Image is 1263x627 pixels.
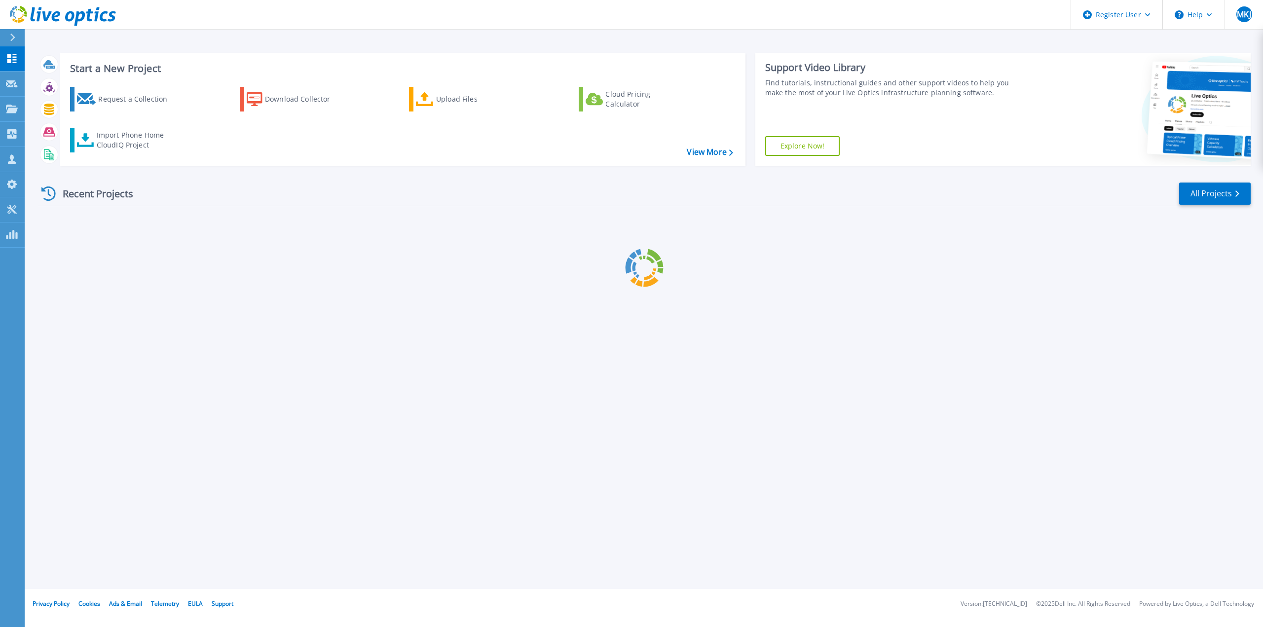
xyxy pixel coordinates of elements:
span: MKJ [1237,10,1251,18]
div: Recent Projects [38,182,147,206]
a: Request a Collection [70,87,180,111]
a: Cookies [78,599,100,608]
div: Support Video Library [765,61,1021,74]
div: Request a Collection [98,89,177,109]
li: Version: [TECHNICAL_ID] [961,601,1027,607]
a: EULA [188,599,203,608]
div: Find tutorials, instructional guides and other support videos to help you make the most of your L... [765,78,1021,98]
a: Upload Files [409,87,519,111]
a: Explore Now! [765,136,840,156]
a: Support [212,599,233,608]
a: Download Collector [240,87,350,111]
div: Import Phone Home CloudIQ Project [97,130,174,150]
div: Download Collector [265,89,344,109]
a: Privacy Policy [33,599,70,608]
a: All Projects [1179,183,1251,205]
a: Ads & Email [109,599,142,608]
a: Cloud Pricing Calculator [579,87,689,111]
a: View More [687,148,733,157]
a: Telemetry [151,599,179,608]
h3: Start a New Project [70,63,733,74]
li: © 2025 Dell Inc. All Rights Reserved [1036,601,1130,607]
div: Cloud Pricing Calculator [605,89,684,109]
div: Upload Files [436,89,515,109]
li: Powered by Live Optics, a Dell Technology [1139,601,1254,607]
